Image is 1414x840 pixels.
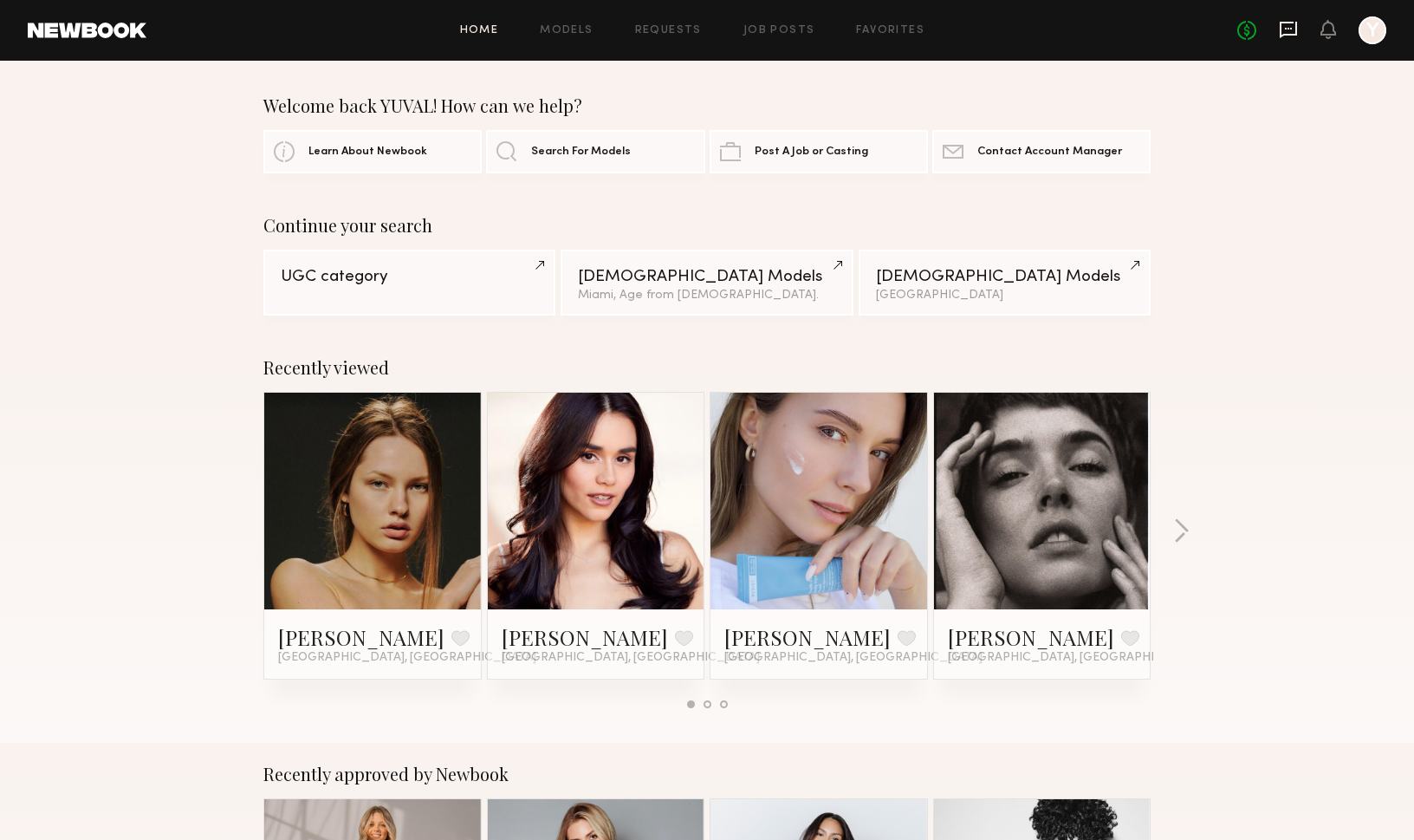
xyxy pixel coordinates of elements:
[724,651,983,665] span: [GEOGRAPHIC_DATA], [GEOGRAPHIC_DATA]
[876,269,1133,285] div: [DEMOGRAPHIC_DATA] Models
[977,147,1122,158] span: Contact Account Manager
[635,25,702,36] a: Requests
[263,357,1151,378] div: Recently viewed
[263,95,1151,116] div: Welcome back YUVAL! How can we help?
[755,147,868,158] span: Post A Job or Casting
[281,269,538,285] div: UGC category
[486,130,704,173] a: Search For Models
[859,250,1151,316] a: [DEMOGRAPHIC_DATA] Models[GEOGRAPHIC_DATA]
[856,25,924,36] a: Favorites
[263,764,1151,785] div: Recently approved by Newbook
[278,623,444,651] a: [PERSON_NAME]
[263,130,482,173] a: Learn About Newbook
[561,250,853,316] a: [DEMOGRAPHIC_DATA] ModelsMiami, Age from [DEMOGRAPHIC_DATA].
[578,269,835,285] div: [DEMOGRAPHIC_DATA] Models
[948,651,1206,665] span: [GEOGRAPHIC_DATA], [GEOGRAPHIC_DATA]
[278,651,536,665] span: [GEOGRAPHIC_DATA], [GEOGRAPHIC_DATA]
[876,290,1133,302] div: [GEOGRAPHIC_DATA]
[460,25,499,36] a: Home
[531,147,631,158] span: Search For Models
[948,623,1114,651] a: [PERSON_NAME]
[502,651,760,665] span: [GEOGRAPHIC_DATA], [GEOGRAPHIC_DATA]
[263,250,555,316] a: UGC category
[263,215,1151,236] div: Continue your search
[743,25,815,36] a: Job Posts
[932,130,1151,173] a: Contact Account Manager
[308,147,427,158] span: Learn About Newbook
[724,623,891,651] a: [PERSON_NAME]
[578,290,835,302] div: Miami, Age from [DEMOGRAPHIC_DATA].
[710,130,928,173] a: Post A Job or Casting
[1359,16,1386,44] a: Y
[540,25,593,36] a: Models
[502,623,668,651] a: [PERSON_NAME]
